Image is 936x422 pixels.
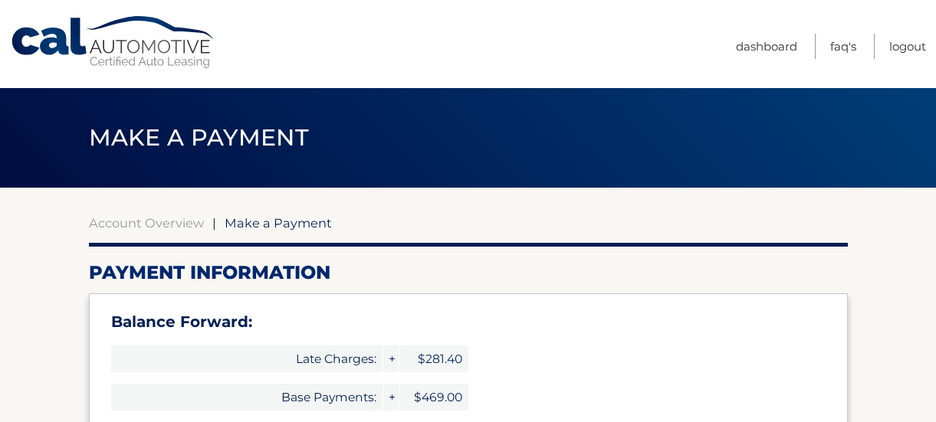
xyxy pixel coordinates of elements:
[89,261,848,284] h2: Payment Information
[89,215,204,231] a: Account Overview
[89,123,309,152] span: Make a Payment
[111,312,826,332] h3: Balance Forward:
[383,345,399,372] span: +
[212,215,216,231] span: |
[399,345,468,372] span: $281.40
[225,215,332,231] span: Make a Payment
[111,345,383,372] span: Late Charges:
[736,34,797,59] a: Dashboard
[399,384,468,411] span: $469.00
[383,384,399,411] span: +
[889,34,926,59] a: Logout
[10,15,217,70] a: Cal Automotive
[830,34,856,59] a: FAQ's
[111,384,383,411] span: Base Payments:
